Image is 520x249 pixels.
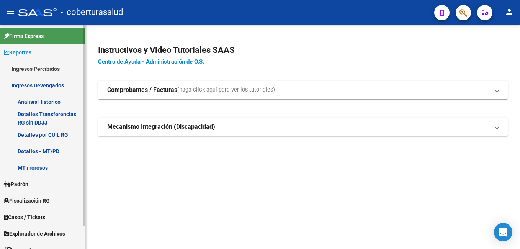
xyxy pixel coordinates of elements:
span: - coberturasalud [61,4,123,21]
h2: Instructivos y Video Tutoriales SAAS [98,43,508,57]
span: Fiscalización RG [4,197,50,205]
span: (haga click aquí para ver los tutoriales) [177,86,275,94]
span: Casos / Tickets [4,213,45,221]
span: Explorador de Archivos [4,229,65,238]
mat-icon: menu [6,7,15,16]
strong: Comprobantes / Facturas [107,86,177,94]
mat-expansion-panel-header: Mecanismo Integración (Discapacidad) [98,118,508,136]
strong: Mecanismo Integración (Discapacidad) [107,123,215,131]
span: Padrón [4,180,28,188]
mat-expansion-panel-header: Comprobantes / Facturas(haga click aquí para ver los tutoriales) [98,81,508,99]
span: Firma Express [4,32,44,40]
div: Open Intercom Messenger [494,223,512,241]
span: Reportes [4,48,31,57]
a: Centro de Ayuda - Administración de O.S. [98,58,204,65]
mat-icon: person [505,7,514,16]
